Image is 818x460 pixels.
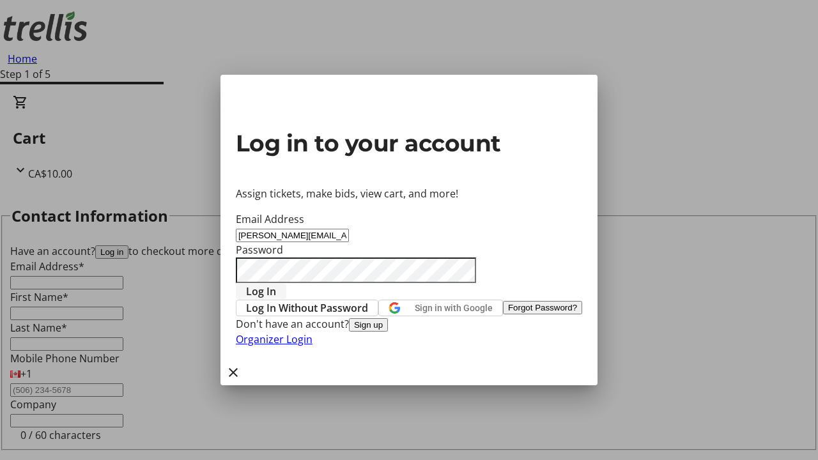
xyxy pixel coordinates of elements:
button: Sign up [349,318,388,332]
p: Assign tickets, make bids, view cart, and more! [236,186,582,201]
span: Log In Without Password [246,300,368,316]
label: Email Address [236,212,304,226]
label: Password [236,243,283,257]
button: Sign in with Google [378,300,503,316]
div: Don't have an account? [236,316,582,332]
a: Organizer Login [236,332,313,346]
button: Close [220,360,246,385]
span: Sign in with Google [415,303,493,313]
button: Log In [236,284,286,299]
span: Log In [246,284,276,299]
input: Email Address [236,229,349,242]
h2: Log in to your account [236,126,582,160]
button: Forgot Password? [503,301,582,314]
button: Log In Without Password [236,300,378,316]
